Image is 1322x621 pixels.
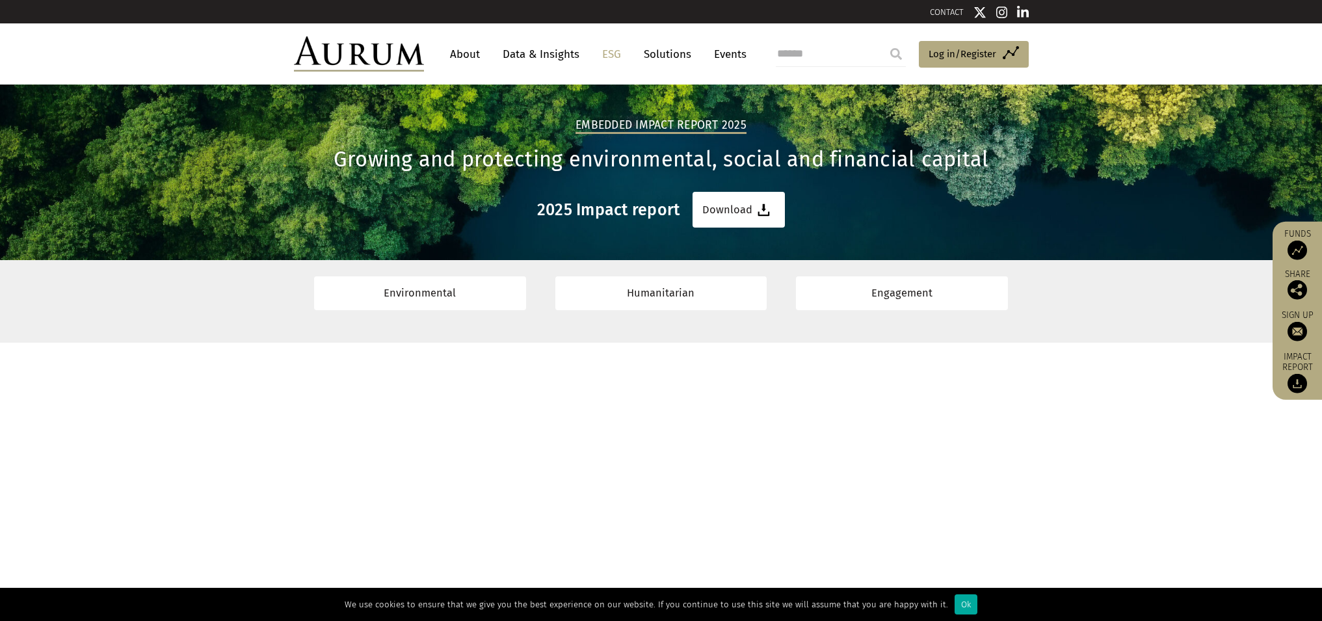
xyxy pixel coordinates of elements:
a: Log in/Register [919,41,1029,68]
a: Engagement [796,276,1008,310]
a: Data & Insights [496,42,586,66]
a: Humanitarian [555,276,767,310]
span: Log in/Register [929,46,996,62]
a: Events [707,42,747,66]
h3: 2025 Impact report [537,200,680,220]
a: Sign up [1279,309,1315,341]
img: Aurum [294,36,424,72]
div: Ok [955,594,977,614]
a: Download [693,192,785,228]
a: ESG [596,42,628,66]
img: Share this post [1288,280,1307,299]
a: Funds [1279,228,1315,259]
a: About [443,42,486,66]
h2: Embedded Impact report 2025 [575,118,747,134]
div: Share [1279,269,1315,299]
img: Linkedin icon [1017,6,1029,19]
img: Sign up to our newsletter [1288,321,1307,341]
input: Submit [883,41,909,67]
img: Access Funds [1288,240,1307,259]
a: Solutions [637,42,698,66]
a: Impact report [1279,350,1315,393]
a: CONTACT [930,7,964,17]
h1: Growing and protecting environmental, social and financial capital [294,147,1029,172]
a: Environmental [314,276,526,310]
img: Instagram icon [996,6,1008,19]
img: Twitter icon [973,6,986,19]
